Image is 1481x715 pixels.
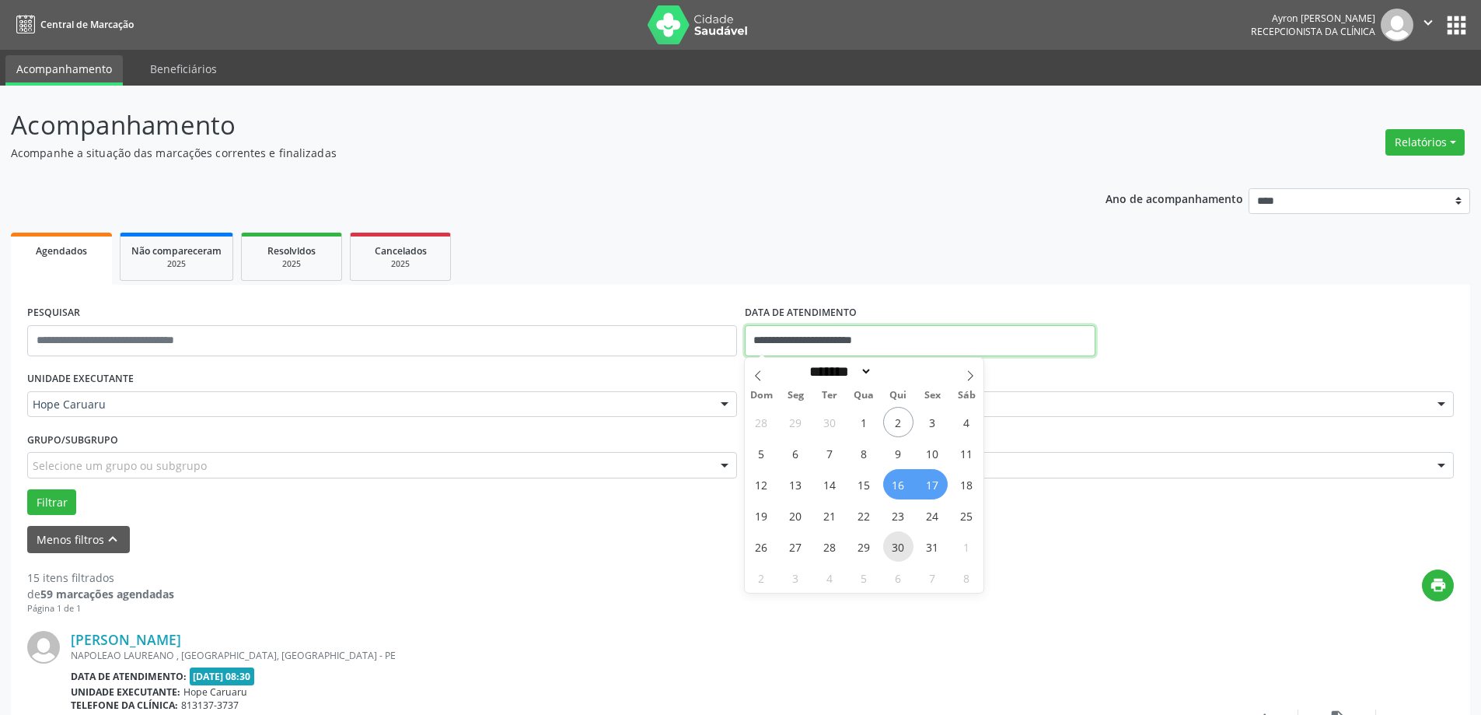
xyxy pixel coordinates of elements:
[1443,12,1470,39] button: apps
[131,258,222,270] div: 2025
[815,407,845,437] span: Setembro 30, 2025
[917,407,948,437] span: Outubro 3, 2025
[33,457,207,474] span: Selecione um grupo ou subgrupo
[27,631,60,664] img: img
[952,531,982,562] span: Novembro 1, 2025
[883,500,913,531] span: Outubro 23, 2025
[781,531,811,562] span: Outubro 27, 2025
[71,670,187,683] b: Data de atendimento:
[40,587,174,601] strong: 59 marcações agendadas
[1420,14,1437,31] i: 
[190,668,255,685] span: [DATE] 08:30
[746,438,777,468] span: Outubro 5, 2025
[781,438,811,468] span: Outubro 6, 2025
[745,301,857,325] label: DATA DE ATENDIMENTO
[750,397,1423,412] span: [PERSON_NAME]
[11,12,134,37] a: Central de Marcação
[27,489,76,516] button: Filtrar
[27,586,174,602] div: de
[11,145,1032,161] p: Acompanhe a situação das marcações correntes e finalizadas
[267,244,316,258] span: Resolvidos
[139,55,228,82] a: Beneficiários
[847,391,881,401] span: Qua
[27,367,134,391] label: UNIDADE EXECUTANTE
[805,363,873,380] select: Month
[917,469,948,499] span: Outubro 17, 2025
[71,699,178,712] b: Telefone da clínica:
[781,500,811,531] span: Outubro 20, 2025
[952,407,982,437] span: Outubro 4, 2025
[1430,577,1447,594] i: print
[131,244,222,258] span: Não compareceram
[1422,570,1454,601] button: print
[849,500,879,531] span: Outubro 22, 2025
[849,563,879,593] span: Novembro 5, 2025
[883,438,913,468] span: Outubro 9, 2025
[183,685,247,699] span: Hope Caruaru
[849,531,879,562] span: Outubro 29, 2025
[27,301,80,325] label: PESQUISAR
[849,438,879,468] span: Outubro 8, 2025
[815,469,845,499] span: Outubro 14, 2025
[362,258,439,270] div: 2025
[872,363,924,380] input: Year
[1413,9,1443,41] button: 
[40,18,134,31] span: Central de Marcação
[778,391,812,401] span: Seg
[815,531,845,562] span: Outubro 28, 2025
[849,407,879,437] span: Outubro 1, 2025
[815,500,845,531] span: Outubro 21, 2025
[883,407,913,437] span: Outubro 2, 2025
[746,407,777,437] span: Setembro 28, 2025
[27,570,174,586] div: 15 itens filtrados
[883,531,913,562] span: Outubro 30, 2025
[746,531,777,562] span: Outubro 26, 2025
[71,649,1221,662] div: NAPOLEAO LAUREANO , [GEOGRAPHIC_DATA], [GEOGRAPHIC_DATA] - PE
[812,391,847,401] span: Ter
[375,244,427,258] span: Cancelados
[849,469,879,499] span: Outubro 15, 2025
[781,469,811,499] span: Outubro 13, 2025
[36,244,87,258] span: Agendados
[1106,188,1243,208] p: Ano de acompanhamento
[1385,129,1465,156] button: Relatórios
[952,469,982,499] span: Outubro 18, 2025
[104,531,121,548] i: keyboard_arrow_up
[952,500,982,531] span: Outubro 25, 2025
[917,531,948,562] span: Outubro 31, 2025
[883,469,913,499] span: Outubro 16, 2025
[952,563,982,593] span: Novembro 8, 2025
[917,563,948,593] span: Novembro 7, 2025
[746,500,777,531] span: Outubro 19, 2025
[917,500,948,531] span: Outubro 24, 2025
[5,55,123,86] a: Acompanhamento
[746,563,777,593] span: Novembro 2, 2025
[71,685,180,699] b: Unidade executante:
[33,397,705,412] span: Hope Caruaru
[27,428,118,452] label: Grupo/Subgrupo
[917,438,948,468] span: Outubro 10, 2025
[745,391,779,401] span: Dom
[1381,9,1413,41] img: img
[915,391,949,401] span: Sex
[253,258,330,270] div: 2025
[1251,25,1375,38] span: Recepcionista da clínica
[781,563,811,593] span: Novembro 3, 2025
[181,699,239,712] span: 813137-3737
[952,438,982,468] span: Outubro 11, 2025
[881,391,915,401] span: Qui
[746,469,777,499] span: Outubro 12, 2025
[71,631,181,648] a: [PERSON_NAME]
[815,438,845,468] span: Outubro 7, 2025
[1251,12,1375,25] div: Ayron [PERSON_NAME]
[883,563,913,593] span: Novembro 6, 2025
[11,106,1032,145] p: Acompanhamento
[27,602,174,615] div: Página 1 de 1
[949,391,983,401] span: Sáb
[781,407,811,437] span: Setembro 29, 2025
[815,563,845,593] span: Novembro 4, 2025
[27,526,130,553] button: Menos filtroskeyboard_arrow_up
